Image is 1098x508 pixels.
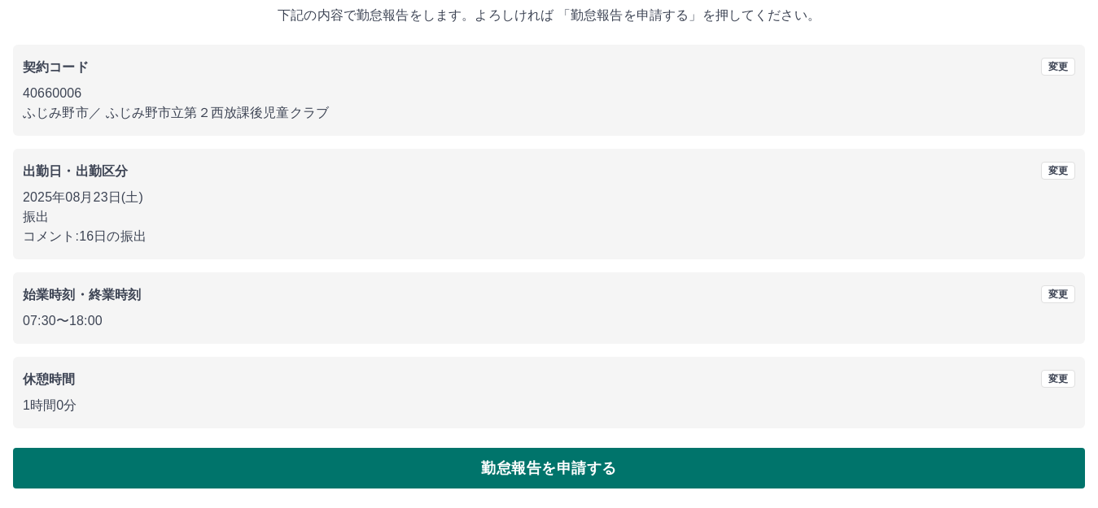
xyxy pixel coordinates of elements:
b: 休憩時間 [23,372,76,386]
b: 出勤日・出勤区分 [23,164,128,178]
p: 40660006 [23,84,1075,103]
b: 契約コード [23,60,89,74]
p: 2025年08月23日(土) [23,188,1075,207]
p: ふじみ野市 ／ ふじみ野市立第２西放課後児童クラブ [23,103,1075,123]
button: 変更 [1041,285,1075,303]
button: 変更 [1041,162,1075,180]
button: 変更 [1041,370,1075,388]
b: 始業時刻・終業時刻 [23,288,141,302]
p: 07:30 〜 18:00 [23,311,1075,331]
p: 下記の内容で勤怠報告をします。よろしければ 「勤怠報告を申請する」を押してください。 [13,6,1085,25]
button: 変更 [1041,58,1075,76]
p: コメント: 16日の振出 [23,227,1075,246]
button: 勤怠報告を申請する [13,448,1085,488]
p: 1時間0分 [23,396,1075,415]
p: 振出 [23,207,1075,227]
